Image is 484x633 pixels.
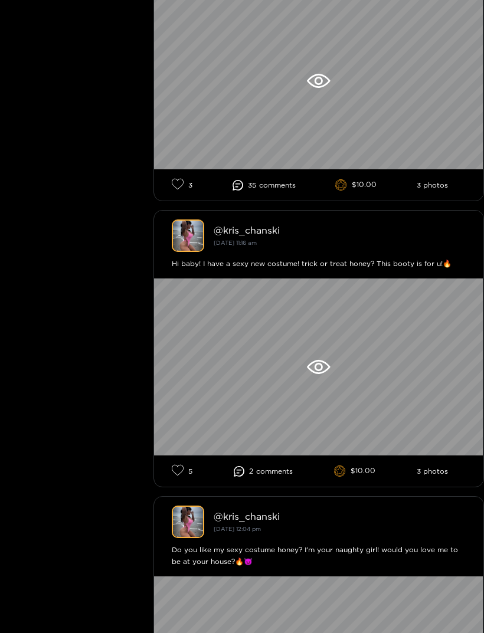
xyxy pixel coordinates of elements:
[172,464,192,478] li: 5
[172,506,204,538] img: kris_chanski
[214,511,466,522] div: @ kris_chanski
[172,544,466,568] div: Do you like my sexy costume honey? I'm your naughty girl! would you love me to be at your house?🔥😈
[417,467,448,475] li: 3 photos
[172,219,204,252] img: kris_chanski
[234,466,293,477] li: 2
[259,181,296,189] span: comment s
[214,240,257,246] small: [DATE] 11:16 am
[172,178,192,192] li: 3
[334,465,375,477] li: $10.00
[233,180,296,191] li: 35
[172,258,466,270] div: Hi baby! I have a sexy new costume! trick or treat honey? This booty is for u!🔥
[214,526,261,532] small: [DATE] 12:04 pm
[256,467,293,475] span: comment s
[417,181,448,189] li: 3 photos
[335,179,377,191] li: $10.00
[214,225,466,235] div: @ kris_chanski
